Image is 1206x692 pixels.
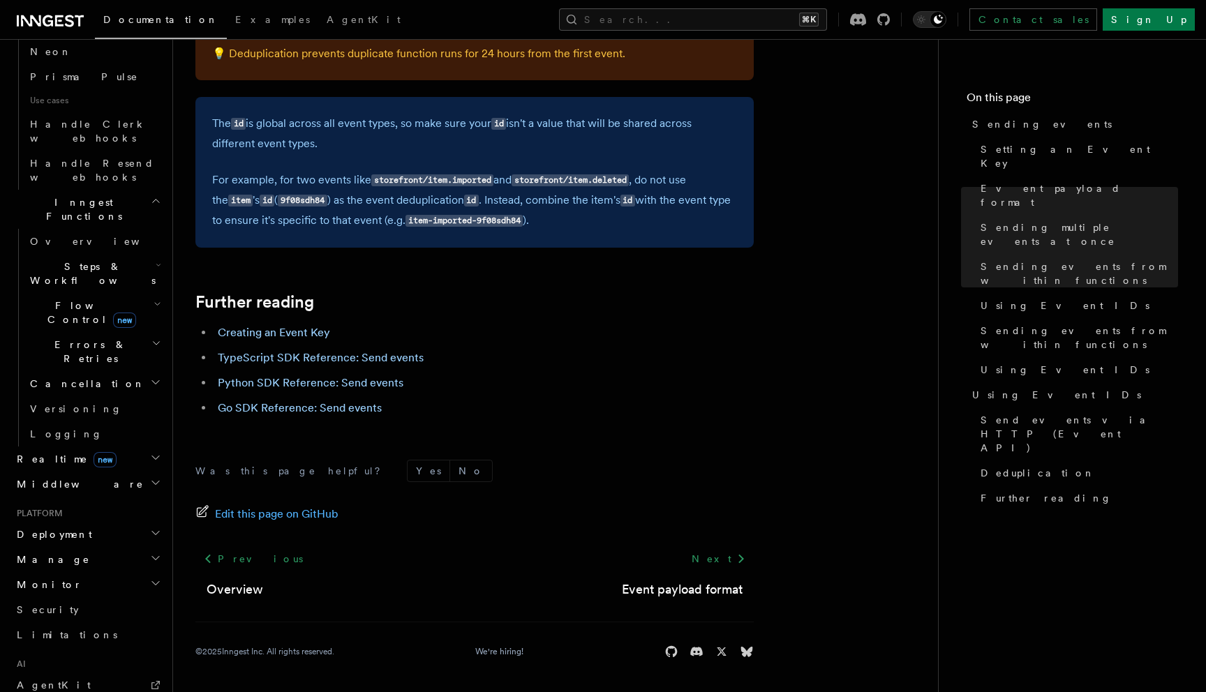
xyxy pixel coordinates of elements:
span: Using Event IDs [981,363,1149,377]
button: Cancellation [24,371,164,396]
a: Neon [24,39,164,64]
button: Middleware [11,472,164,497]
span: new [94,452,117,467]
a: Using Event IDs [975,293,1178,318]
span: Realtime [11,452,117,466]
a: Edit this page on GitHub [195,504,338,524]
div: © 2025 Inngest Inc. All rights reserved. [195,646,334,657]
span: Using Event IDs [972,388,1141,402]
span: AI [11,659,26,670]
h4: On this page [967,89,1178,112]
span: Using Event IDs [981,299,1149,313]
code: id [464,195,479,206]
button: Steps & Workflows [24,254,164,293]
span: Send events via HTTP (Event API) [981,413,1178,455]
span: Deployment [11,527,92,541]
a: Versioning [24,396,164,421]
code: id [620,195,635,206]
button: Deployment [11,522,164,547]
a: Overview [207,580,263,599]
a: Sending events from within functions [975,254,1178,293]
a: We're hiring! [475,646,523,657]
a: Logging [24,421,164,446]
span: Middleware [11,477,144,491]
span: Edit this page on GitHub [215,504,338,524]
span: AgentKit [17,679,91,691]
code: id [231,118,246,130]
p: For example, for two events like and , do not use the 's ( ) as the event deduplication . Instead... [212,170,737,231]
a: Python SDK Reference: Send events [218,376,403,389]
span: Monitor [11,578,82,592]
span: Errors & Retries [24,338,151,366]
span: Neon [30,46,72,57]
a: Examples [227,4,318,38]
span: Examples [235,14,310,25]
span: Event payload format [981,181,1178,209]
span: Further reading [981,491,1112,505]
a: AgentKit [318,4,409,38]
span: Handle Clerk webhooks [30,119,147,144]
button: Monitor [11,572,164,597]
code: item [228,195,253,206]
span: Cancellation [24,377,145,391]
span: Documentation [103,14,218,25]
code: item-imported-9f08sdh84 [405,215,523,227]
span: Handle Resend webhooks [30,158,154,183]
span: new [113,313,136,328]
button: Flow Controlnew [24,293,164,332]
button: Search...⌘K [559,8,827,31]
div: Inngest Functions [11,229,164,446]
a: Contact sales [969,8,1097,31]
span: Prisma Pulse [30,71,138,82]
a: Further reading [975,486,1178,511]
p: 💡 Deduplication prevents duplicate function runs for 24 hours from the first event. [212,44,737,63]
a: Limitations [11,622,164,647]
a: Documentation [95,4,227,39]
a: Using Event IDs [975,357,1178,382]
a: Sending events [967,112,1178,137]
a: Prisma Pulse [24,64,164,89]
a: Event payload format [622,580,743,599]
button: Yes [408,460,449,481]
span: Sending events from within functions [981,324,1178,352]
span: Sending multiple events at once [981,220,1178,248]
button: Toggle dark mode [913,11,946,28]
span: Setting an Event Key [981,142,1178,170]
kbd: ⌘K [799,13,819,27]
a: Security [11,597,164,622]
a: Overview [24,229,164,254]
span: Use cases [24,89,164,112]
button: Inngest Functions [11,190,164,229]
a: Handle Resend webhooks [24,151,164,190]
p: Was this page helpful? [195,464,390,478]
a: Sending multiple events at once [975,215,1178,254]
span: Overview [30,236,174,247]
a: Deduplication [975,460,1178,486]
a: Previous [195,546,311,571]
button: Errors & Retries [24,332,164,371]
a: Using Event IDs [967,382,1178,407]
span: Steps & Workflows [24,259,156,287]
a: Go SDK Reference: Send events [218,401,382,414]
a: TypeScript SDK Reference: Send events [218,351,424,364]
span: Logging [30,428,103,439]
span: Versioning [30,403,122,414]
a: Sign Up [1103,8,1195,31]
code: id [491,118,506,130]
code: storefront/item.deleted [512,174,629,186]
span: Sending events [972,117,1112,131]
span: Inngest Functions [11,195,151,223]
a: Handle Clerk webhooks [24,112,164,151]
span: Platform [11,508,63,519]
a: Event payload format [975,176,1178,215]
button: Realtimenew [11,446,164,472]
span: Sending events from within functions [981,259,1178,287]
a: Sending events from within functions [975,318,1178,357]
a: Setting an Event Key [975,137,1178,176]
a: Send events via HTTP (Event API) [975,407,1178,460]
code: storefront/item.imported [371,174,493,186]
span: Flow Control [24,299,154,326]
button: Manage [11,547,164,572]
a: Next [683,546,754,571]
span: AgentKit [327,14,401,25]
